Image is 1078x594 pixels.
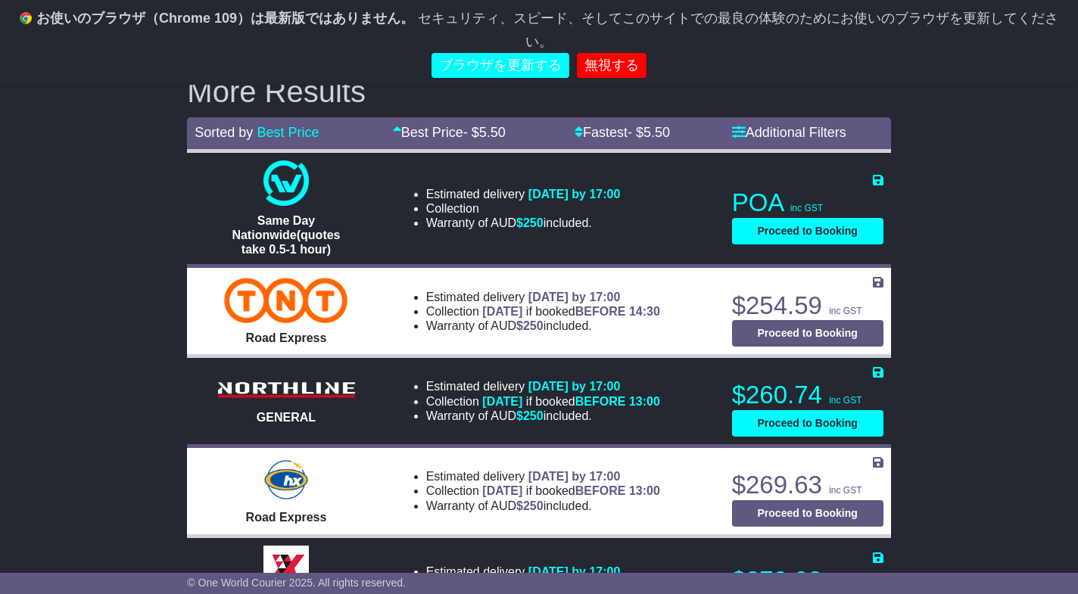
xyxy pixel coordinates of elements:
[628,125,670,140] span: - $
[516,499,544,512] span: $
[577,53,646,78] a: 無視する
[575,395,626,408] span: BEFORE
[732,320,883,347] button: Proceed to Booking
[393,125,506,140] a: Best Price- $5.50
[732,380,883,410] p: $260.74
[432,53,569,78] a: ブラウザを更新する
[575,125,670,140] a: Fastest- $5.50
[210,378,362,403] img: Northline Distribution: GENERAL
[482,484,522,497] span: [DATE]
[426,187,621,201] li: Estimated delivery
[829,485,861,496] span: inc GST
[463,125,506,140] span: - $
[528,470,621,483] span: [DATE] by 17:00
[426,304,660,319] li: Collection
[528,565,621,578] span: [DATE] by 17:00
[732,218,883,244] button: Proceed to Booking
[426,319,660,333] li: Warranty of AUD included.
[629,395,660,408] span: 13:00
[232,214,340,256] span: Same Day Nationwide(quotes take 0.5-1 hour)
[426,499,660,513] li: Warranty of AUD included.
[575,484,626,497] span: BEFORE
[426,201,621,216] li: Collection
[629,305,660,318] span: 14:30
[36,11,414,26] b: お使いのブラウザ（Chrome 109）は最新版ではありません。
[224,278,347,323] img: TNT Domestic: Road Express
[516,409,544,422] span: $
[426,484,660,498] li: Collection
[426,564,621,579] li: Estimated delivery
[790,203,823,213] span: inc GST
[257,411,316,424] span: GENERAL
[246,331,327,344] span: Road Express
[643,125,670,140] span: 5.50
[732,500,883,527] button: Proceed to Booking
[261,457,311,502] img: Hunter Express: Road Express
[732,291,883,321] p: $254.59
[426,379,660,393] li: Estimated delivery
[418,11,1058,49] span: セキュリティ、スピード、そしてこのサイトでの最良の体験のためにお使いのブラウザを更新してください。
[426,409,660,423] li: Warranty of AUD included.
[187,577,406,589] span: © One World Courier 2025. All rights reserved.
[482,305,522,318] span: [DATE]
[575,305,626,318] span: BEFORE
[732,125,846,140] a: Additional Filters
[528,380,621,393] span: [DATE] by 17:00
[523,499,544,512] span: 250
[426,469,660,484] li: Estimated delivery
[516,216,544,229] span: $
[523,319,544,332] span: 250
[263,546,309,591] img: Border Express: Express Parcel Service
[426,216,621,230] li: Warranty of AUD included.
[629,484,660,497] span: 13:00
[516,319,544,332] span: $
[482,305,659,318] span: if booked
[426,290,660,304] li: Estimated delivery
[528,291,621,303] span: [DATE] by 17:00
[732,470,883,500] p: $269.63
[528,188,621,201] span: [DATE] by 17:00
[523,409,544,422] span: 250
[732,188,883,218] p: POA
[732,410,883,437] button: Proceed to Booking
[482,395,659,408] span: if booked
[482,395,522,408] span: [DATE]
[246,511,327,524] span: Road Express
[263,160,309,206] img: One World Courier: Same Day Nationwide(quotes take 0.5-1 hour)
[257,125,319,140] a: Best Price
[523,216,544,229] span: 250
[479,125,506,140] span: 5.50
[829,395,861,406] span: inc GST
[829,306,861,316] span: inc GST
[482,484,659,497] span: if booked
[187,75,890,108] h2: More Results
[426,394,660,409] li: Collection
[195,125,253,140] span: Sorted by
